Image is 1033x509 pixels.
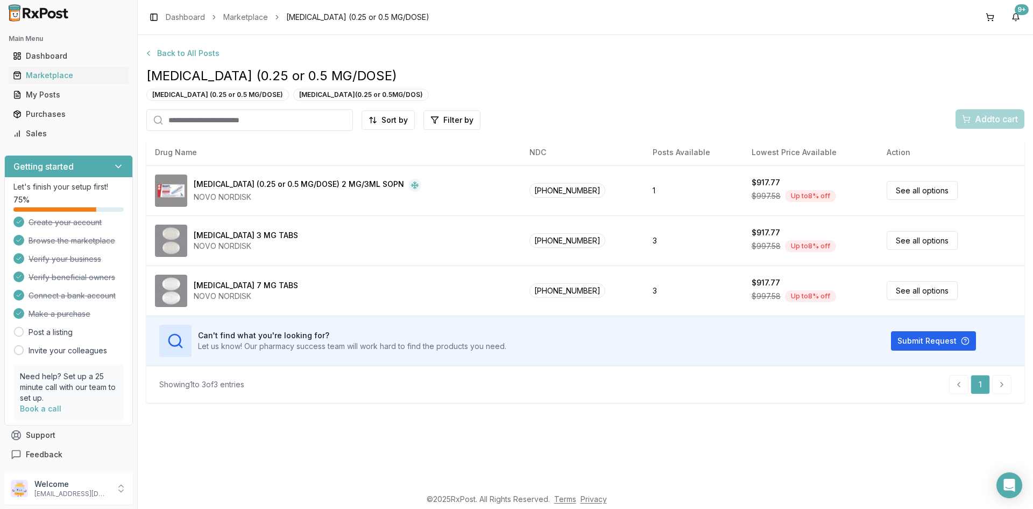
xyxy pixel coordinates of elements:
span: [PHONE_NUMBER] [529,233,605,248]
button: Marketplace [4,67,133,84]
h2: Main Menu [9,34,129,43]
span: $997.58 [752,291,781,302]
button: Sales [4,125,133,142]
div: [MEDICAL_DATA] 3 MG TABS [194,230,298,241]
span: Verify beneficial owners [29,272,115,283]
div: Up to 8 % off [785,290,836,302]
img: Ozempic (0.25 or 0.5 MG/DOSE) 2 MG/3ML SOPN [155,175,187,207]
a: See all options [887,281,958,300]
div: Dashboard [13,51,124,61]
span: [PHONE_NUMBER] [529,283,605,298]
a: Post a listing [29,327,73,338]
a: See all options [887,181,958,200]
p: Welcome [34,479,109,490]
div: Up to 8 % off [785,240,836,252]
img: Rybelsus 7 MG TABS [155,275,187,307]
div: [MEDICAL_DATA] (0.25 or 0.5 MG/DOSE) 2 MG/3ML SOPN [194,179,404,192]
td: 1 [644,165,743,215]
span: Sort by [381,115,408,125]
span: [MEDICAL_DATA] (0.25 or 0.5 MG/DOSE) [146,67,1024,85]
div: Showing 1 to 3 of 3 entries [159,379,244,390]
p: Need help? Set up a 25 minute call with our team to set up. [20,371,117,403]
a: Privacy [581,494,607,504]
span: Browse the marketplace [29,235,115,246]
a: Sales [9,124,129,143]
p: Let's finish your setup first! [13,182,124,192]
span: Make a purchase [29,309,90,319]
span: [PHONE_NUMBER] [529,183,605,198]
a: Purchases [9,104,129,124]
th: NDC [521,140,644,165]
div: NOVO NORDISK [194,192,421,203]
span: [MEDICAL_DATA] (0.25 or 0.5 MG/DOSE) [286,12,429,23]
a: Marketplace [223,12,268,23]
a: Dashboard [9,46,129,66]
span: 75 % [13,194,30,205]
nav: breadcrumb [166,12,429,23]
button: Support [4,426,133,445]
nav: pagination [949,375,1011,394]
button: My Posts [4,86,133,103]
div: [MEDICAL_DATA](0.25 or 0.5MG/DOS) [293,89,429,101]
a: Dashboard [166,12,205,23]
div: Sales [13,128,124,139]
div: Open Intercom Messenger [996,472,1022,498]
div: $917.77 [752,227,780,238]
button: Feedback [4,445,133,464]
button: Back to All Posts [138,44,226,63]
p: Let us know! Our pharmacy success team will work hard to find the products you need. [198,341,506,352]
img: User avatar [11,480,28,497]
div: NOVO NORDISK [194,291,298,302]
p: [EMAIL_ADDRESS][DOMAIN_NAME] [34,490,109,498]
div: Purchases [13,109,124,120]
th: Drug Name [146,140,521,165]
button: Filter by [423,110,480,130]
h3: Can't find what you're looking for? [198,330,506,341]
a: Terms [554,494,576,504]
span: $997.58 [752,241,781,252]
td: 3 [644,266,743,316]
button: Dashboard [4,47,133,65]
td: 3 [644,215,743,266]
span: $997.58 [752,191,781,201]
span: Verify your business [29,254,101,264]
span: Connect a bank account [29,290,116,301]
a: Invite your colleagues [29,345,107,356]
a: 1 [971,375,990,394]
div: [MEDICAL_DATA] (0.25 or 0.5 MG/DOSE) [146,89,289,101]
img: RxPost Logo [4,4,73,22]
th: Action [878,140,1024,165]
div: $917.77 [752,277,780,288]
div: 9+ [1015,4,1029,15]
div: NOVO NORDISK [194,241,298,252]
a: Marketplace [9,66,129,85]
div: Marketplace [13,70,124,81]
img: Rybelsus 3 MG TABS [155,225,187,257]
div: [MEDICAL_DATA] 7 MG TABS [194,280,298,291]
th: Lowest Price Available [743,140,878,165]
button: Sort by [362,110,415,130]
div: Up to 8 % off [785,190,836,202]
span: Filter by [443,115,473,125]
button: Purchases [4,106,133,123]
div: $917.77 [752,177,780,188]
button: Submit Request [891,331,976,351]
button: 9+ [1007,9,1024,26]
span: Create your account [29,217,102,228]
div: My Posts [13,89,124,100]
span: Feedback [26,449,62,460]
h3: Getting started [13,160,74,173]
th: Posts Available [644,140,743,165]
a: My Posts [9,85,129,104]
a: Back to All Posts [146,44,1024,63]
a: Book a call [20,404,61,413]
a: See all options [887,231,958,250]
